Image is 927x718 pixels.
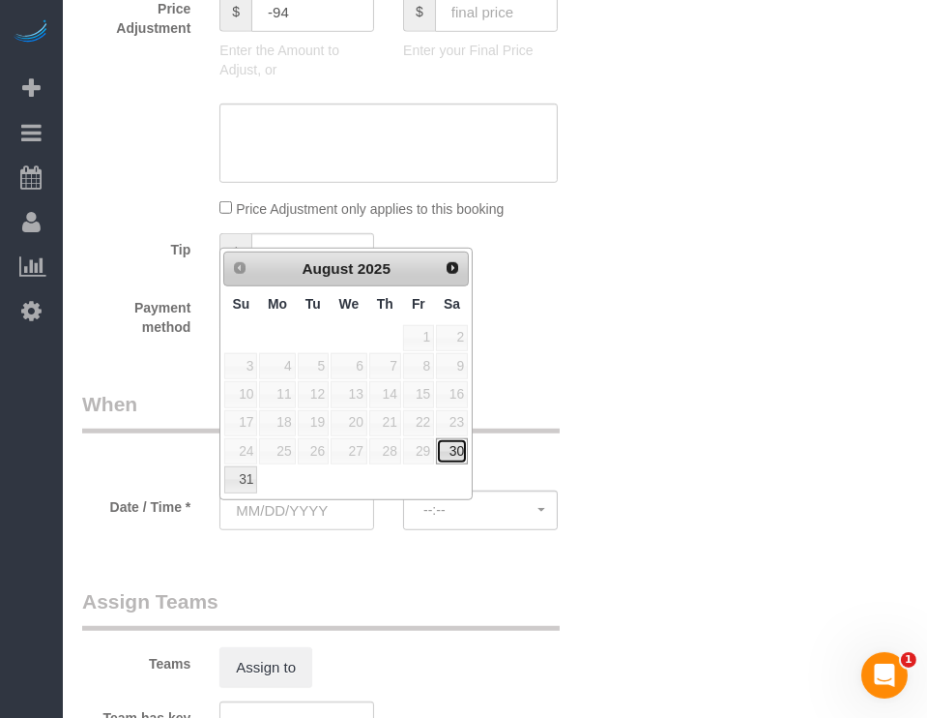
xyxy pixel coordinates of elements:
span: 24 [224,438,257,464]
span: Wednesday [339,296,360,312]
span: 27 [331,438,367,464]
span: 8 [403,353,434,379]
span: 23 [436,410,468,436]
span: $ [219,233,251,273]
span: 16 [436,381,468,407]
span: 25 [259,438,295,464]
span: 3 [224,353,257,379]
span: 5 [298,353,329,379]
span: 17 [224,410,257,436]
button: --:-- [403,491,558,530]
label: Date / Time * [68,491,205,517]
span: 20 [331,410,367,436]
span: 14 [369,381,401,407]
span: 2025 [358,260,391,277]
span: 12 [298,381,329,407]
img: Automaid Logo [12,19,50,46]
span: 1 [403,325,434,351]
label: Payment method [68,291,205,337]
span: Tuesday [305,296,321,312]
span: 2 [436,325,468,351]
span: 6 [331,353,367,379]
legend: When [82,390,560,434]
span: Friday [412,296,425,312]
iframe: Intercom live chat [861,652,908,699]
p: Enter the Amount to Adjust, or [219,41,374,79]
span: Monday [268,296,287,312]
span: Next [445,260,460,276]
input: MM/DD/YYYY [219,491,374,530]
span: 29 [403,438,434,464]
legend: Assign Teams [82,587,560,631]
span: 26 [298,438,329,464]
a: Prev [226,254,253,282]
label: Tip [68,233,205,259]
label: Teams [68,647,205,673]
span: 22 [403,410,434,436]
span: 13 [331,381,367,407]
span: 19 [298,410,329,436]
a: 30 [436,438,468,464]
a: Next [439,254,466,282]
span: 10 [224,381,257,407]
span: 11 [259,381,295,407]
span: Price Adjustment only applies to this booking [236,201,504,217]
span: Thursday [377,296,393,312]
button: Assign to [219,647,312,688]
span: 18 [259,410,295,436]
span: 28 [369,438,401,464]
a: 31 [224,466,257,493]
span: 15 [403,381,434,407]
span: 21 [369,410,401,436]
span: August [302,260,353,277]
span: --:-- [423,502,537,518]
span: Saturday [444,296,460,312]
span: 1 [901,652,916,668]
span: 7 [369,353,401,379]
p: Enter your Final Price [403,41,558,60]
span: 9 [436,353,468,379]
span: Prev [232,260,247,276]
span: 4 [259,353,295,379]
span: Sunday [233,296,250,312]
